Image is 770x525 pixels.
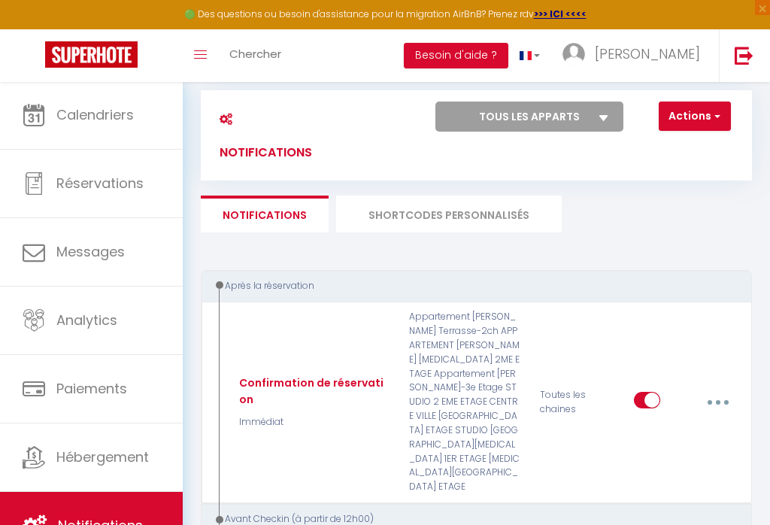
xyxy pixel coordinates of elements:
span: Hébergement [56,448,149,466]
span: Réservations [56,174,144,193]
a: Chercher [218,29,293,82]
span: Messages [56,242,125,261]
span: Paiements [56,379,127,398]
div: Confirmation de réservation [235,375,390,408]
div: Toutes les chaines [530,310,617,494]
span: Calendriers [56,105,134,124]
p: Appartement [PERSON_NAME] Terrasse-2ch APPARTEMENT [PERSON_NAME] [MEDICAL_DATA] 2ME ETAGE Apparte... [399,310,530,494]
button: Actions [659,102,731,132]
img: ... [562,43,585,65]
li: SHORTCODES PERSONNALISÉS [336,196,562,232]
span: Chercher [229,46,281,62]
span: Analytics [56,311,117,329]
span: [PERSON_NAME] [595,44,700,63]
h3: Notifications [212,102,329,169]
a: ... [PERSON_NAME] [551,29,719,82]
li: Notifications [201,196,329,232]
div: Après la réservation [215,279,728,293]
img: logout [735,46,753,65]
p: Immédiat [235,415,390,429]
button: Besoin d'aide ? [404,43,508,68]
img: Super Booking [45,41,138,68]
a: >>> ICI <<<< [534,8,587,20]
